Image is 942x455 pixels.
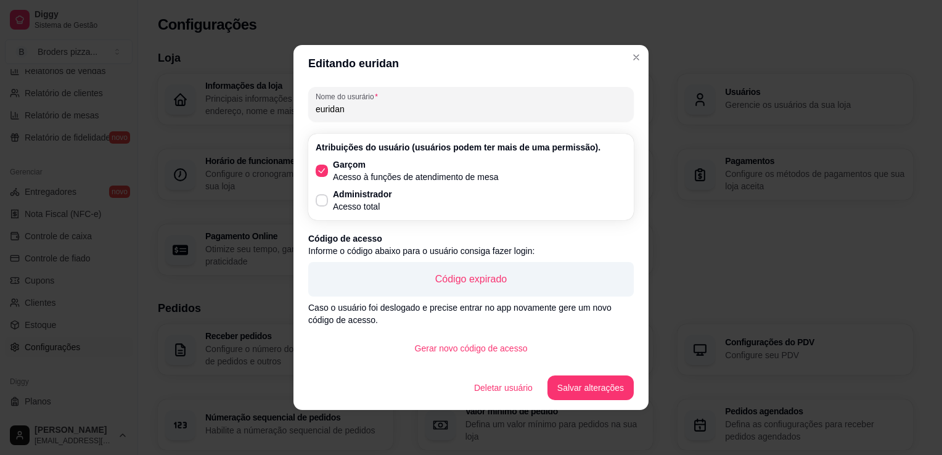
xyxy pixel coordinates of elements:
[316,141,626,154] p: Atribuições do usuário (usuários podem ter mais de uma permissão).
[333,200,392,213] p: Acesso total
[333,158,499,171] p: Garçom
[464,375,543,400] button: Deletar usuário
[333,188,392,200] p: Administrador
[308,301,634,326] p: Caso o usuário foi deslogado e precise entrar no app novamente gere um novo código de acesso.
[333,171,499,183] p: Acesso à funções de atendimento de mesa
[316,103,626,115] input: Nome do usurário
[547,375,634,400] button: Salvar alterações
[318,272,624,287] p: Código expirado
[405,336,538,361] button: Gerar novo código de acesso
[308,245,634,257] p: Informe o código abaixo para o usuário consiga fazer login:
[308,232,634,245] p: Código de acesso
[293,45,649,82] header: Editando euridan
[316,91,382,102] label: Nome do usurário
[626,47,646,67] button: Close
